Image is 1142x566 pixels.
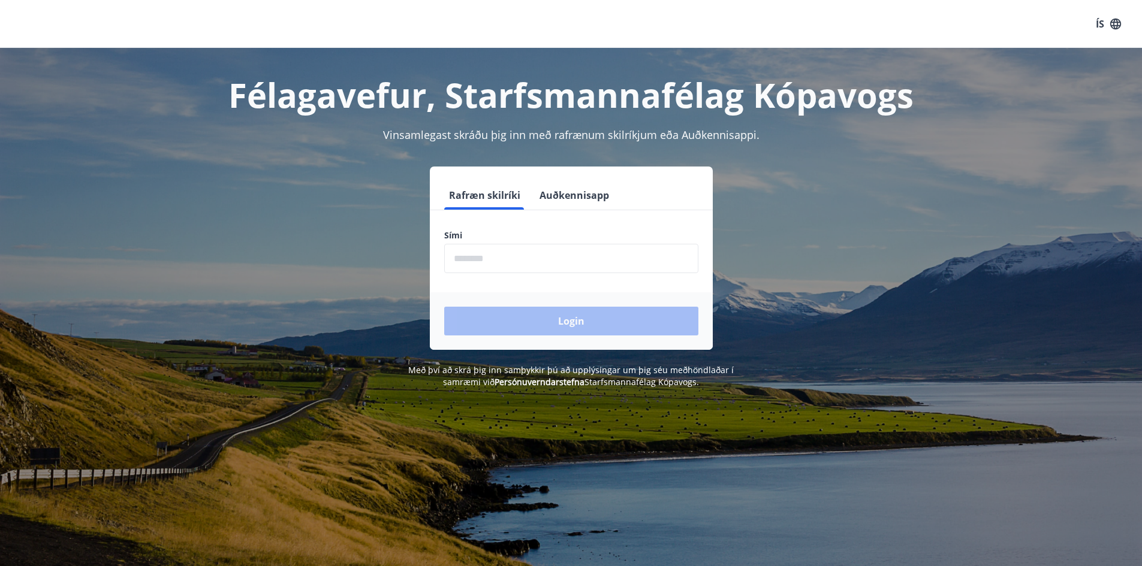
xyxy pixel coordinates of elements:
span: Með því að skrá þig inn samþykkir þú að upplýsingar um þig séu meðhöndlaðar í samræmi við Starfsm... [408,364,734,388]
a: Persónuverndarstefna [495,376,584,388]
button: Auðkennisapp [535,181,614,210]
span: Vinsamlegast skráðu þig inn með rafrænum skilríkjum eða Auðkennisappi. [383,128,760,142]
label: Sími [444,229,698,241]
button: ÍS [1089,13,1128,35]
h1: Félagavefur, Starfsmannafélag Kópavogs [154,72,989,117]
button: Rafræn skilríki [444,181,525,210]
